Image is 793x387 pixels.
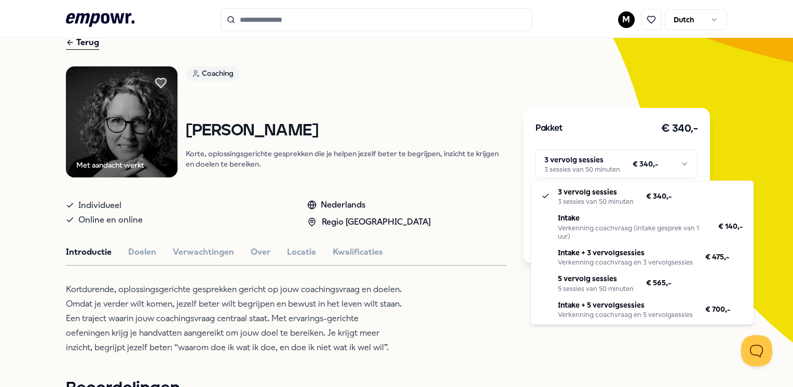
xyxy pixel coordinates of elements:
[558,247,693,258] p: Intake + 3 vervolgsessies
[558,224,706,241] div: Verkenning coachvraag (intake gesprek van 1 uur)
[558,258,693,267] div: Verkenning coachvraag en 3 vervolgsessies
[646,190,672,202] span: € 340,-
[705,303,730,315] span: € 700,-
[646,277,671,288] span: € 565,-
[558,273,634,284] p: 5 vervolg sessies
[558,198,634,206] div: 3 sessies van 50 minuten
[558,212,706,224] p: Intake
[558,311,693,319] div: Verkenning coachvraag en 5 vervolgsessies
[558,186,634,198] p: 3 vervolg sessies
[705,251,729,262] span: € 475,-
[558,299,693,311] p: Intake + 5 vervolgsessies
[718,220,743,232] span: € 140,-
[558,285,634,293] div: 5 sessies van 50 minuten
